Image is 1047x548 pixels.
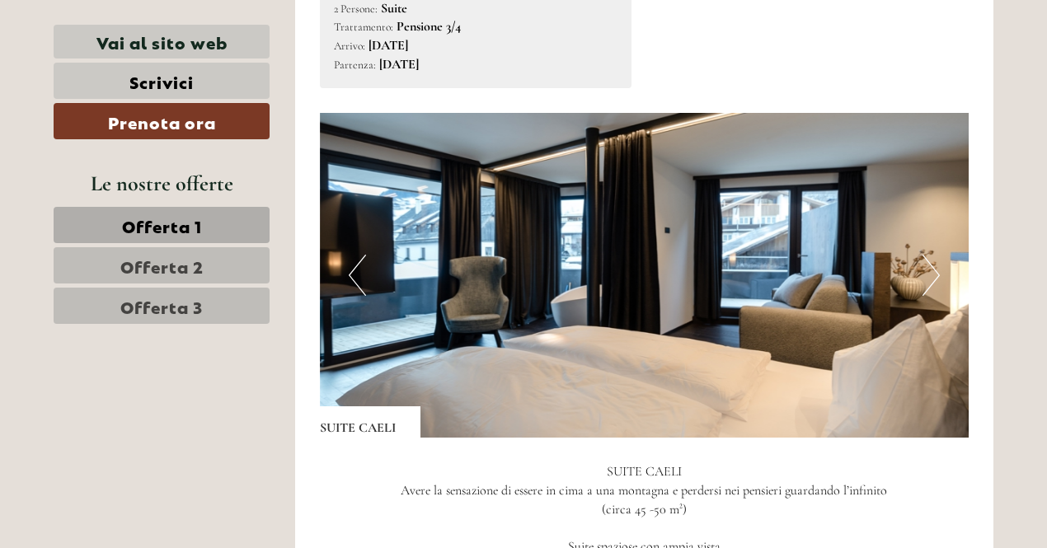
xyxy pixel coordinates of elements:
span: Offerta 1 [122,213,202,237]
b: [DATE] [369,37,408,54]
a: Prenota ora [54,103,270,139]
b: [DATE] [379,56,419,73]
button: Previous [349,255,366,296]
small: 2 Persone: [334,2,378,16]
small: Arrivo: [334,39,365,53]
span: Offerta 3 [120,294,203,317]
button: Invia [552,427,650,463]
div: SUITE CAELI [320,406,420,438]
div: domenica [280,12,369,40]
img: image [320,113,970,438]
a: Scrivici [54,63,270,99]
a: Vai al sito web [54,25,270,59]
div: Le nostre offerte [54,168,270,199]
div: Buon giorno, come possiamo aiutarla? [12,44,228,95]
span: Offerta 2 [120,254,204,277]
b: Pensione 3/4 [397,18,461,35]
small: 19:55 [25,80,220,91]
button: Next [923,255,940,296]
div: [GEOGRAPHIC_DATA] [25,48,220,61]
small: Trattamento: [334,20,393,34]
small: Partenza: [334,58,376,72]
